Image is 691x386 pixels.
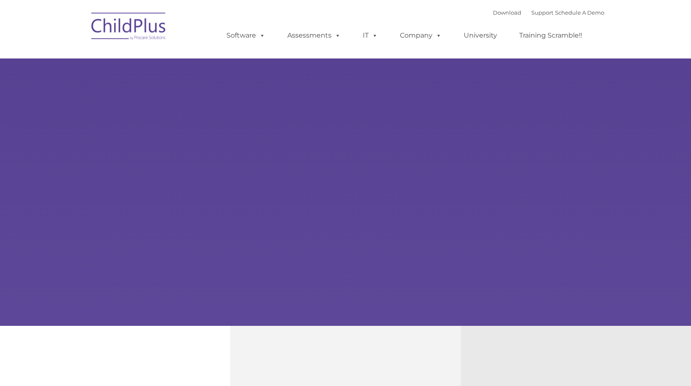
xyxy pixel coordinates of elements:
[392,27,450,44] a: Company
[279,27,349,44] a: Assessments
[87,7,171,48] img: ChildPlus by Procare Solutions
[511,27,590,44] a: Training Scramble!!
[493,9,521,16] a: Download
[555,9,604,16] a: Schedule A Demo
[455,27,505,44] a: University
[493,9,604,16] font: |
[218,27,274,44] a: Software
[531,9,553,16] a: Support
[354,27,386,44] a: IT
